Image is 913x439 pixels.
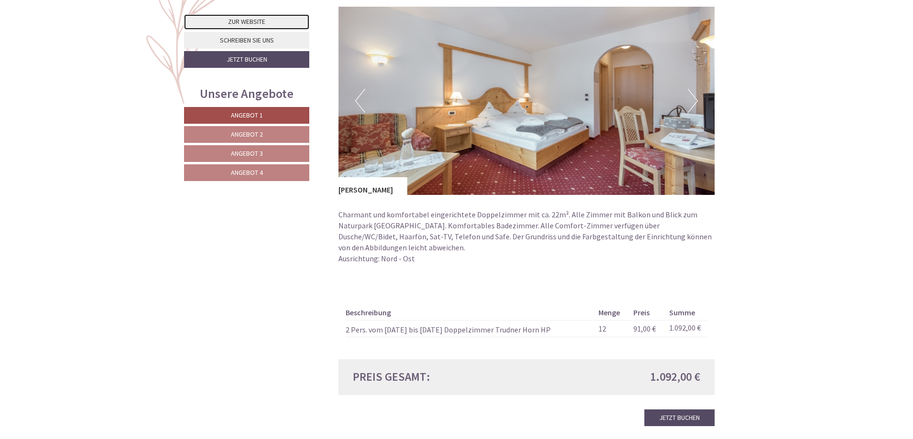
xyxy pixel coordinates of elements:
a: Zur Website [184,14,309,30]
th: Beschreibung [346,305,595,320]
div: Naturhotel Waldheim [14,28,147,35]
p: Charmant und komfortabel eingerichtete Doppelzimmer mit ca. 22m². Alle Zimmer mit Balkon und Blic... [338,209,715,264]
td: 2 Pers. vom [DATE] bis [DATE] Doppelzimmer Trudner Horn HP [346,320,595,337]
button: Senden [324,252,376,268]
th: Menge [595,305,630,320]
th: Summe [665,305,707,320]
span: 91,00 € [633,324,656,333]
button: Previous [355,89,365,113]
img: image [338,7,715,195]
div: Dienstag [165,7,211,23]
th: Preis [630,305,665,320]
small: 12:05 [14,46,147,53]
button: Next [688,89,698,113]
div: [PERSON_NAME] [338,177,407,195]
span: Angebot 1 [231,111,263,119]
span: Angebot 3 [231,149,263,158]
div: Preis gesamt: [346,369,527,385]
a: Schreiben Sie uns [184,32,309,49]
div: Guten Tag, wie können wir Ihnen helfen? [7,26,152,55]
td: 1.092,00 € [665,320,707,337]
a: Jetzt buchen [644,409,715,426]
td: 12 [595,320,630,337]
span: Angebot 2 [231,130,263,139]
span: Angebot 4 [231,168,263,177]
span: 1.092,00 € [650,369,700,385]
div: Unsere Angebote [184,85,309,102]
a: Jetzt buchen [184,51,309,68]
